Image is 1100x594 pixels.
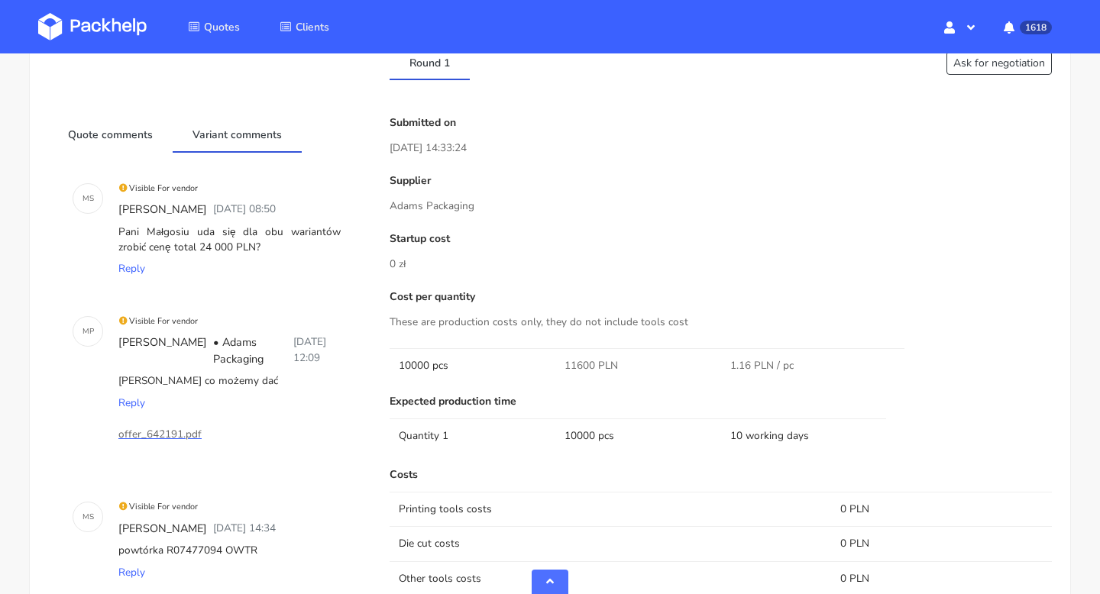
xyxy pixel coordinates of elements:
p: Expected production time [390,395,1052,408]
td: 0 PLN [831,492,1052,526]
span: S [89,189,94,208]
img: Dashboard [38,13,147,40]
div: [PERSON_NAME] [115,331,210,370]
td: 10 working days [721,418,887,453]
span: Reply [118,565,145,579]
span: Reply [118,261,145,276]
button: 1618 [992,13,1062,40]
p: 0 zł [390,256,1052,273]
div: Pani Małgosiu uda się dla obu wariantów zrobić cenę total 24 000 PLN? [115,221,344,259]
a: Quotes [170,13,258,40]
span: Clients [296,20,329,34]
span: 11600 PLN [565,358,618,373]
p: Costs [390,469,1052,481]
p: [DATE] 14:33:24 [390,140,1052,157]
p: Submitted on [390,117,1052,129]
p: Cost per quantity [390,291,1052,303]
td: 10000 pcs [555,418,721,453]
small: Visible For vendor [118,315,198,327]
td: 0 PLN [831,526,1052,560]
div: [PERSON_NAME] co możemy dać [115,370,344,392]
small: Visible For vendor [118,182,198,194]
span: M [82,321,89,341]
td: Die cut costs [390,526,831,560]
div: [PERSON_NAME] [115,518,210,541]
div: [DATE] 14:34 [210,518,279,541]
td: Printing tools costs [390,492,831,526]
span: M [82,189,89,208]
button: Ask for negotiation [946,51,1052,75]
div: • Adams Packaging [210,331,290,370]
td: Quantity 1 [390,418,555,453]
p: Adams Packaging [390,198,1052,215]
span: 1618 [1020,21,1052,34]
small: Visible For vendor [118,501,198,512]
span: M [82,507,89,527]
a: Clients [261,13,348,40]
p: Supplier [390,175,1052,187]
span: P [89,321,94,341]
p: These are production costs only, they do not include tools cost [390,314,1052,331]
a: offer_642191.pdf [118,426,271,443]
span: Quotes [204,20,240,34]
a: Quote comments [48,117,173,150]
span: S [89,507,94,527]
p: Startup cost [390,233,1052,245]
div: powtórka R07477094 OWTR [115,540,344,561]
a: Variant comments [173,117,302,150]
td: 10000 pcs [390,348,555,383]
span: Reply [118,395,145,410]
div: [PERSON_NAME] [115,199,210,221]
span: 1.16 PLN / pc [730,358,794,373]
div: [DATE] 08:50 [210,199,279,221]
a: Round 1 [390,45,470,79]
div: [DATE] 12:09 [290,331,345,370]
